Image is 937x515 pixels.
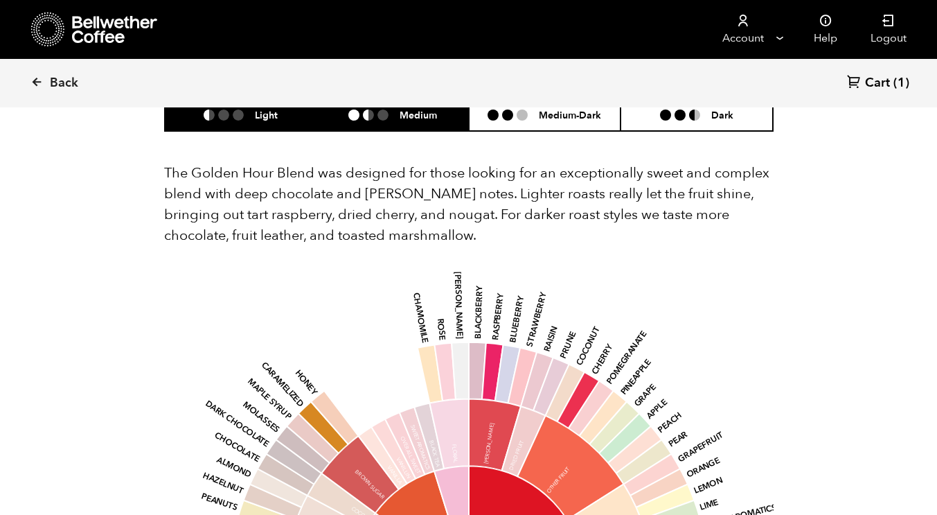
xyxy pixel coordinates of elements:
[847,74,909,93] a: Cart (1)
[865,75,890,91] span: Cart
[164,163,774,246] p: The Golden Hour Blend was designed for those looking for an exceptionally sweet and complex blend...
[711,109,733,121] h6: Dark
[539,109,601,121] h6: Medium-Dark
[893,75,909,91] span: (1)
[255,109,278,121] h6: Light
[50,75,78,91] span: Back
[400,109,437,121] h6: Medium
